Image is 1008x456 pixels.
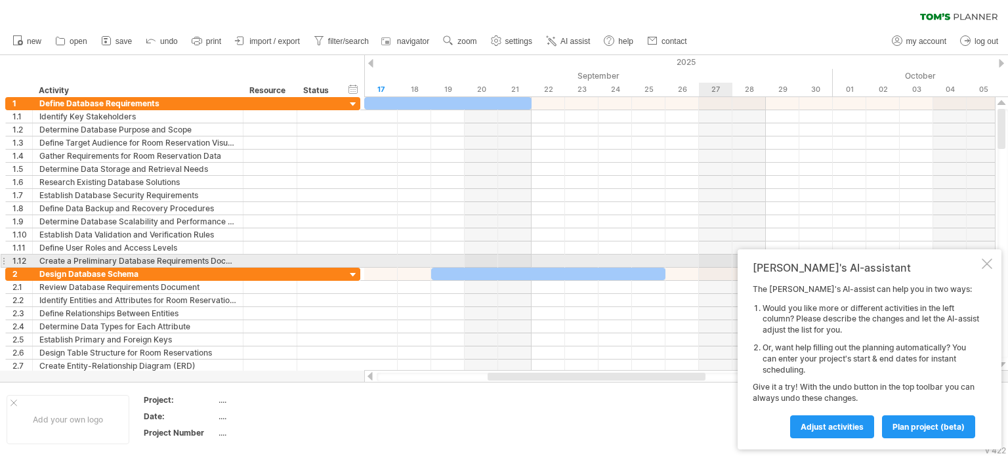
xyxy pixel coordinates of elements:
div: 2.3 [12,307,32,320]
div: Saturday, 20 September 2025 [465,83,498,96]
span: new [27,37,41,46]
span: help [618,37,633,46]
div: 1.5 [12,163,32,175]
div: Determine Data Types for Each Attribute [39,320,236,333]
a: filter/search [310,33,373,50]
div: Determine Database Purpose and Scope [39,123,236,136]
div: 1.10 [12,228,32,241]
a: contact [644,33,691,50]
div: Review Database Requirements Document [39,281,236,293]
div: Define Database Requirements [39,97,236,110]
span: log out [975,37,998,46]
div: The [PERSON_NAME]'s AI-assist can help you in two ways: Give it a try! With the undo button in th... [753,284,979,438]
div: Design Database Schema [39,268,236,280]
a: print [188,33,225,50]
div: Design Table Structure for Room Reservations [39,346,236,359]
div: Thursday, 25 September 2025 [632,83,665,96]
div: Monday, 22 September 2025 [532,83,565,96]
span: undo [160,37,178,46]
a: plan project (beta) [882,415,975,438]
div: Define Relationships Between Entities [39,307,236,320]
div: Monday, 29 September 2025 [766,83,799,96]
div: .... [219,411,329,422]
div: 1.8 [12,202,32,215]
div: Define Target Audience for Room Reservation Visualization [39,136,236,149]
span: save [115,37,132,46]
span: import / export [249,37,300,46]
div: 2.4 [12,320,32,333]
div: Wednesday, 1 October 2025 [833,83,866,96]
div: [PERSON_NAME]'s AI-assistant [753,261,979,274]
span: contact [661,37,687,46]
div: Identify Key Stakeholders [39,110,236,123]
div: 1.9 [12,215,32,228]
div: Sunday, 21 September 2025 [498,83,532,96]
div: 2.7 [12,360,32,372]
div: 2.2 [12,294,32,306]
div: Project Number [144,427,216,438]
div: 1 [12,97,32,110]
div: 1.1 [12,110,32,123]
a: import / export [232,33,304,50]
li: Or, want help filling out the planning automatically? You can enter your project's start & end da... [763,342,979,375]
span: plan project (beta) [892,422,965,432]
div: Resource [249,84,289,97]
div: Activity [39,84,236,97]
div: 2.5 [12,333,32,346]
a: my account [889,33,950,50]
span: Adjust activities [801,422,864,432]
div: Date: [144,411,216,422]
div: .... [219,427,329,438]
a: AI assist [543,33,594,50]
div: Saturday, 27 September 2025 [699,83,732,96]
div: Gather Requirements for Room Reservation Data [39,150,236,162]
div: Saturday, 4 October 2025 [933,83,967,96]
div: 1.12 [12,255,32,267]
a: navigator [379,33,433,50]
div: 1.2 [12,123,32,136]
div: 2.6 [12,346,32,359]
div: Friday, 3 October 2025 [900,83,933,96]
div: Friday, 19 September 2025 [431,83,465,96]
div: v 422 [985,446,1006,455]
span: print [206,37,221,46]
a: undo [142,33,182,50]
div: 1.6 [12,176,32,188]
div: Define User Roles and Access Levels [39,241,236,254]
span: my account [906,37,946,46]
div: Sunday, 5 October 2025 [967,83,1000,96]
a: zoom [440,33,480,50]
span: filter/search [328,37,369,46]
div: 2.1 [12,281,32,293]
div: Identify Entities and Attributes for Room Reservations [39,294,236,306]
div: 1.4 [12,150,32,162]
a: help [600,33,637,50]
span: open [70,37,87,46]
a: Adjust activities [790,415,874,438]
div: 1.11 [12,241,32,254]
span: navigator [397,37,429,46]
div: .... [219,394,329,405]
div: Add your own logo [7,395,129,444]
div: 1.3 [12,136,32,149]
div: Establish Database Security Requirements [39,189,236,201]
span: AI assist [560,37,590,46]
div: Create Entity-Relationship Diagram (ERD) [39,360,236,372]
a: save [98,33,136,50]
div: Wednesday, 17 September 2025 [364,83,398,96]
div: Tuesday, 30 September 2025 [799,83,833,96]
div: Determine Database Scalability and Performance Needs [39,215,236,228]
div: Project: [144,394,216,405]
div: Define Data Backup and Recovery Procedures [39,202,236,215]
div: Wednesday, 24 September 2025 [598,83,632,96]
div: Create a Preliminary Database Requirements Document [39,255,236,267]
div: Determine Data Storage and Retrieval Needs [39,163,236,175]
div: 1.7 [12,189,32,201]
div: Thursday, 2 October 2025 [866,83,900,96]
a: open [52,33,91,50]
a: new [9,33,45,50]
li: Would you like more or different activities in the left column? Please describe the changes and l... [763,303,979,336]
div: Friday, 26 September 2025 [665,83,699,96]
a: settings [488,33,536,50]
div: 2 [12,268,32,280]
